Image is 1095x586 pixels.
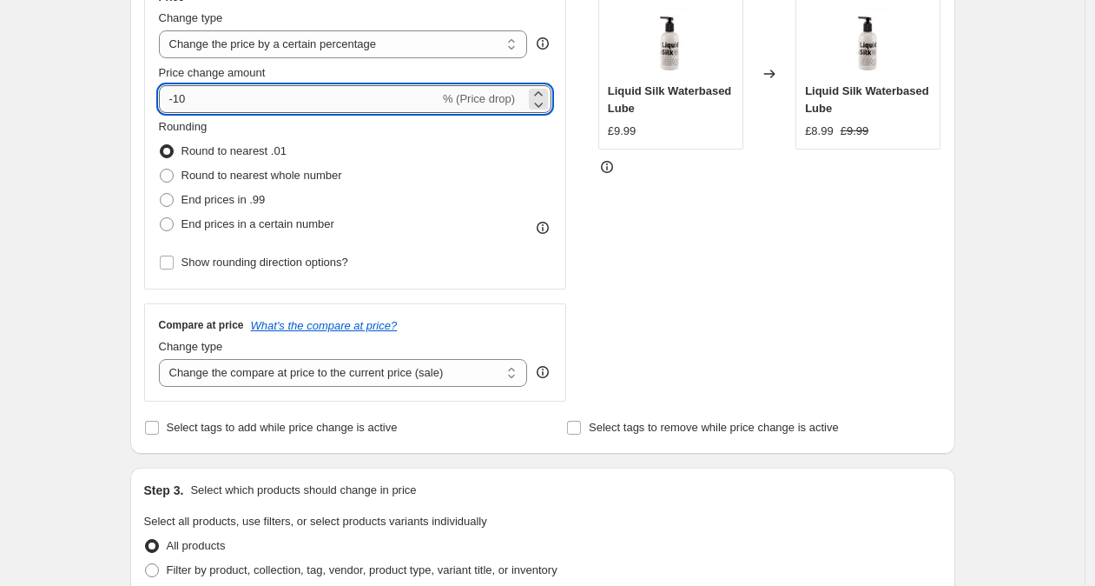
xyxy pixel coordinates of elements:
[534,363,551,381] div: help
[834,8,903,77] img: liquid-silk-waterbased-lube-bodywise-663989000012-265469_80x.jpg
[181,256,348,269] span: Show rounding direction options?
[144,482,184,499] h2: Step 3.
[181,193,266,206] span: End prices in .99
[190,482,416,499] p: Select which products should change in price
[167,539,226,552] span: All products
[534,35,551,52] div: help
[608,84,732,115] span: Liquid Silk Waterbased Lube
[144,515,487,528] span: Select all products, use filters, or select products variants individually
[805,84,929,115] span: Liquid Silk Waterbased Lube
[159,66,266,79] span: Price change amount
[589,421,839,434] span: Select tags to remove while price change is active
[159,85,439,113] input: -15
[181,169,342,182] span: Round to nearest whole number
[443,92,515,105] span: % (Price drop)
[167,563,557,576] span: Filter by product, collection, tag, vendor, product type, variant title, or inventory
[159,120,208,133] span: Rounding
[841,124,869,137] span: £9.99
[159,11,223,24] span: Change type
[159,340,223,353] span: Change type
[167,421,398,434] span: Select tags to add while price change is active
[181,144,287,157] span: Round to nearest .01
[805,124,834,137] span: £8.99
[181,217,334,230] span: End prices in a certain number
[608,124,637,137] span: £9.99
[159,318,244,332] h3: Compare at price
[251,319,398,332] button: What's the compare at price?
[636,8,705,77] img: liquid-silk-waterbased-lube-bodywise-663989000012-265469_80x.jpg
